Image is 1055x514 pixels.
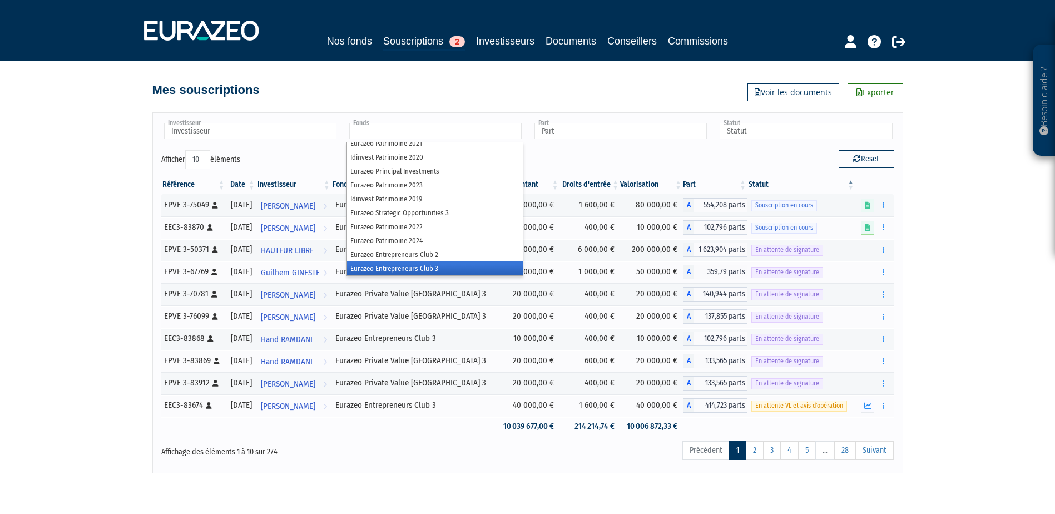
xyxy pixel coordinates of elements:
[323,285,327,305] i: Voir l'investisseur
[335,199,493,211] div: Eurazeo Private Value [GEOGRAPHIC_DATA] 3
[620,417,683,436] td: 10 006 872,33 €
[256,261,331,283] a: Guilhem GINESTE
[214,358,220,364] i: [Français] Personne physique
[683,243,747,257] div: A - Eurazeo Private Value Europe 3
[261,396,315,417] span: [PERSON_NAME]
[230,244,252,255] div: [DATE]
[497,283,560,305] td: 20 000,00 €
[751,334,823,344] span: En attente de signature
[834,441,856,460] a: 28
[323,396,327,417] i: Voir l'investisseur
[323,329,327,350] i: Voir l'investisseur
[335,288,493,300] div: Eurazeo Private Value [GEOGRAPHIC_DATA] 3
[212,380,219,387] i: [Français] Personne physique
[261,374,315,394] span: [PERSON_NAME]
[620,372,683,394] td: 20 000,00 €
[212,313,218,320] i: [Français] Personne physique
[620,328,683,350] td: 10 000,00 €
[230,333,252,344] div: [DATE]
[256,216,331,239] a: [PERSON_NAME]
[694,376,747,391] span: 133,565 parts
[497,372,560,394] td: 20 000,00 €
[323,196,327,216] i: Voir l'investisseur
[559,194,620,216] td: 1 600,00 €
[751,289,823,300] span: En attente de signature
[620,394,683,417] td: 40 000,00 €
[261,240,314,261] span: HAUTEUR LIBRE
[839,150,894,168] button: Reset
[207,224,213,231] i: [Français] Personne physique
[347,164,523,178] li: Eurazeo Principal Investments
[256,283,331,305] a: [PERSON_NAME]
[164,221,222,233] div: EEC3-83870
[261,352,313,372] span: Hand RAMDANI
[212,246,218,253] i: [Français] Personne physique
[476,33,534,49] a: Investisseurs
[347,136,523,150] li: Eurazeo Patrimoine 2021
[694,220,747,235] span: 102,796 parts
[497,194,560,216] td: 80 000,00 €
[683,309,694,324] span: A
[261,285,315,305] span: [PERSON_NAME]
[497,216,560,239] td: 10 000,00 €
[497,350,560,372] td: 20 000,00 €
[559,216,620,239] td: 400,00 €
[327,33,372,49] a: Nos fonds
[751,267,823,278] span: En attente de signature
[559,417,620,436] td: 214 214,74 €
[620,283,683,305] td: 20 000,00 €
[161,440,457,458] div: Affichage des éléments 1 à 10 sur 274
[347,261,523,275] li: Eurazeo Entrepreneurs Club 3
[323,352,327,372] i: Voir l'investisseur
[683,376,747,391] div: A - Eurazeo Private Value Europe 3
[751,378,823,389] span: En attente de signature
[323,240,327,261] i: Voir l'investisseur
[497,417,560,436] td: 10 039 677,00 €
[559,283,620,305] td: 400,00 €
[335,333,493,344] div: Eurazeo Entrepreneurs Club 3
[683,398,747,413] div: A - Eurazeo Entrepreneurs Club 3
[747,175,855,194] th: Statut : activer pour trier la colonne par ordre d&eacute;croissant
[683,220,694,235] span: A
[347,192,523,206] li: Idinvest Patrimoine 2019
[207,335,214,342] i: [Français] Personne physique
[620,216,683,239] td: 10 000,00 €
[497,394,560,417] td: 40 000,00 €
[261,263,320,283] span: Guilhem GINESTE
[212,202,218,209] i: [Français] Personne physique
[256,194,331,216] a: [PERSON_NAME]
[683,220,747,235] div: A - Eurazeo Entrepreneurs Club 3
[559,305,620,328] td: 400,00 €
[185,150,210,169] select: Afficheréléments
[546,33,596,49] a: Documents
[729,441,746,460] a: 1
[347,150,523,164] li: Idinvest Patrimoine 2020
[347,178,523,192] li: Eurazeo Patrimoine 2023
[335,221,493,233] div: Eurazeo Entrepreneurs Club 3
[161,150,240,169] label: Afficher éléments
[335,399,493,411] div: Eurazeo Entrepreneurs Club 3
[683,198,747,212] div: A - Eurazeo Private Value Europe 3
[335,266,493,278] div: Eurazeo Private Value [GEOGRAPHIC_DATA] 3
[256,350,331,372] a: Hand RAMDANI
[323,263,327,283] i: Voir l'investisseur
[335,377,493,389] div: Eurazeo Private Value [GEOGRAPHIC_DATA] 3
[683,287,747,302] div: A - Eurazeo Private Value Europe 3
[256,372,331,394] a: [PERSON_NAME]
[230,221,252,233] div: [DATE]
[620,261,683,283] td: 50 000,00 €
[230,377,252,389] div: [DATE]
[144,21,259,41] img: 1732889491-logotype_eurazeo_blanc_rvb.png
[335,310,493,322] div: Eurazeo Private Value [GEOGRAPHIC_DATA] 3
[256,175,331,194] th: Investisseur: activer pour trier la colonne par ordre croissant
[497,239,560,261] td: 200 000,00 €
[230,288,252,300] div: [DATE]
[683,354,694,368] span: A
[497,175,560,194] th: Montant: activer pour trier la colonne par ordre croissant
[848,83,903,101] a: Exporter
[1038,51,1051,151] p: Besoin d'aide ?
[751,356,823,367] span: En attente de signature
[694,198,747,212] span: 554,208 parts
[751,223,817,233] span: Souscription en cours
[261,307,315,328] span: [PERSON_NAME]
